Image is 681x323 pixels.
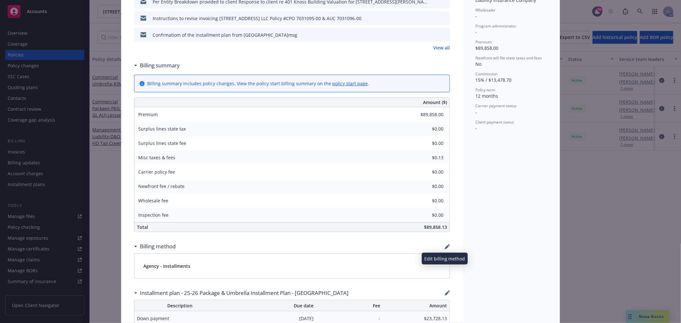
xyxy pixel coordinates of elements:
h3: Billing summary [140,61,180,70]
span: Surplus lines state fee [138,140,186,146]
span: - [475,29,477,35]
span: Due date [228,302,314,309]
div: Installment plan - 25-26 Package & Umbrella Installment Plan - [GEOGRAPHIC_DATA] [134,289,349,297]
div: Billing summary includes policy changes. View the policy start billing summary on the . [147,80,369,87]
span: Carrier policy fee [138,169,175,175]
span: [DATE] [228,315,314,322]
span: Premium [138,111,158,117]
h3: Installment plan - 25-26 Package & Umbrella Installment Plan - [GEOGRAPHIC_DATA] [140,289,349,297]
span: $23,728.13 [385,315,447,322]
span: Carrier payment status [475,103,517,109]
span: No [475,61,481,67]
span: Program administrator [475,23,516,29]
input: 0.00 [406,124,447,134]
span: Fee [319,302,380,309]
a: policy start page [332,80,368,86]
span: - [475,109,477,115]
span: Inspection fee [138,212,169,218]
input: 0.00 [406,210,447,220]
a: View all [433,44,450,51]
button: preview file [442,15,447,22]
input: 0.00 [406,167,447,177]
span: Total [137,224,148,230]
span: Client payment status [475,119,514,125]
span: Down payment [137,315,223,322]
button: download file [431,15,436,22]
span: Wholesaler [475,7,496,13]
span: - [475,125,477,131]
div: Instructions to revise invoicing [STREET_ADDRESS] LLC Policy #CPO 7031095-00 & AUC 7031096-00 [153,15,361,22]
span: Premium [475,39,492,45]
span: Wholesale fee [138,198,168,204]
span: Newfront will file state taxes and fees [475,55,542,61]
span: - [475,13,477,19]
div: Confrmatiom of the installment plan from [GEOGRAPHIC_DATA]msg [153,32,297,38]
span: Surplus lines state tax [138,126,186,132]
input: 0.00 [406,196,447,206]
input: 0.00 [406,182,447,191]
input: 0.00 [406,139,447,148]
input: 0.00 [406,110,447,119]
span: 15% / $13,478.70 [475,77,511,83]
span: Misc taxes & fees [138,154,175,161]
span: $89,858.13 [424,224,447,230]
input: 0.00 [406,153,447,162]
button: download file [431,32,436,38]
span: Description [137,302,223,309]
span: Commission [475,71,497,77]
button: preview file [442,32,447,38]
span: Newfront fee / rebate [138,183,185,189]
span: Amount [385,302,447,309]
span: $89,858.00 [475,45,498,51]
span: Amount ($) [423,99,447,106]
span: - [319,315,380,322]
h3: Billing method [140,242,176,251]
span: 12 months [475,93,498,99]
div: Billing method [134,242,176,251]
span: Policy term [475,87,495,93]
div: Billing summary [134,61,180,70]
div: Agency - Installments [134,254,450,278]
